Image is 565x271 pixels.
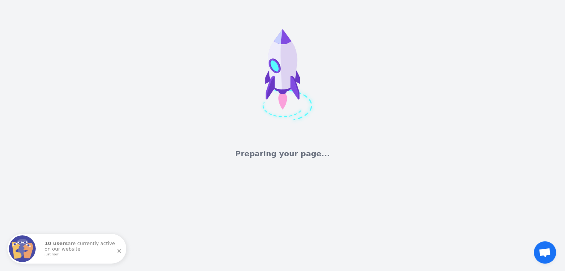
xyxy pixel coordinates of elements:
small: just now [45,253,117,257]
img: Fomo [9,235,36,262]
strong: 10 users [45,241,68,246]
a: Open chat [534,241,556,264]
p: are currently active on our website [45,241,119,256]
h2: Preparing your page... [235,148,329,159]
